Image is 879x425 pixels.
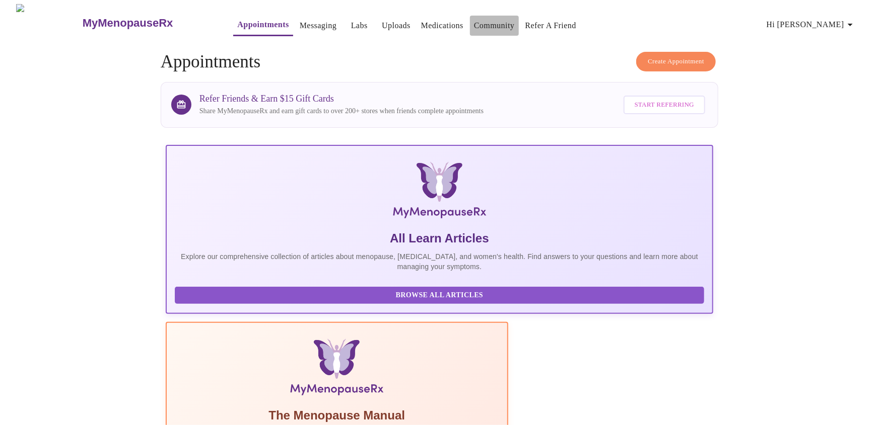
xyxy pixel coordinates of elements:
h3: Refer Friends & Earn $15 Gift Cards [199,94,484,104]
img: MyMenopauseRx Logo [257,162,622,222]
button: Create Appointment [636,52,716,71]
button: Messaging [296,16,341,36]
a: Uploads [382,19,411,33]
span: Create Appointment [648,56,704,67]
h5: All Learn Articles [175,230,704,246]
button: Start Referring [624,96,705,114]
a: Medications [421,19,463,33]
button: Hi [PERSON_NAME] [763,15,860,35]
a: Messaging [300,19,336,33]
a: Labs [351,19,368,33]
a: Appointments [237,18,289,32]
a: Refer a Friend [525,19,577,33]
button: Appointments [233,15,293,36]
a: Browse All Articles [175,290,707,299]
button: Medications [417,16,467,36]
button: Labs [343,16,375,36]
a: MyMenopauseRx [81,6,213,41]
button: Uploads [378,16,415,36]
img: MyMenopauseRx Logo [16,4,81,42]
span: Start Referring [635,99,694,111]
button: Community [470,16,519,36]
a: Start Referring [621,91,708,119]
span: Browse All Articles [185,289,694,302]
a: Community [474,19,515,33]
p: Explore our comprehensive collection of articles about menopause, [MEDICAL_DATA], and women's hea... [175,251,704,272]
span: Hi [PERSON_NAME] [767,18,856,32]
h3: MyMenopauseRx [83,17,173,30]
button: Browse All Articles [175,287,704,304]
h5: The Menopause Manual [175,407,499,423]
h4: Appointments [161,52,718,72]
img: Menopause Manual [226,339,447,399]
button: Refer a Friend [521,16,581,36]
p: Share MyMenopauseRx and earn gift cards to over 200+ stores when friends complete appointments [199,106,484,116]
